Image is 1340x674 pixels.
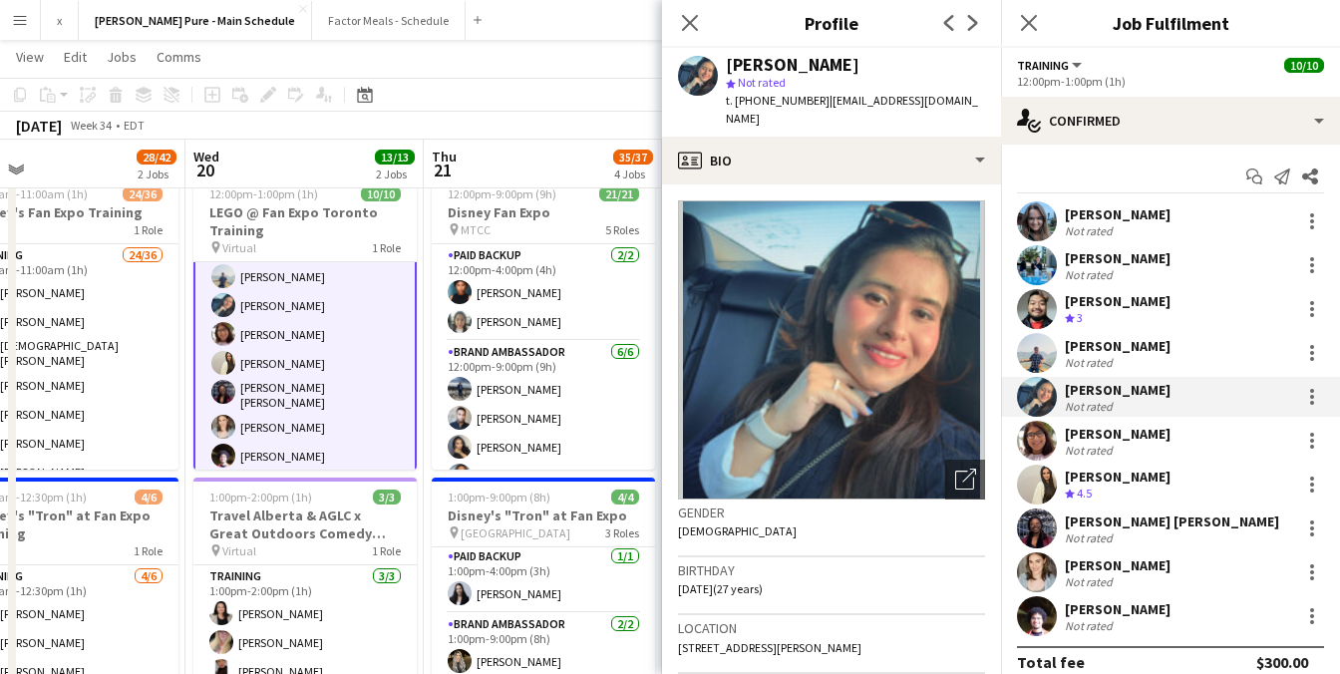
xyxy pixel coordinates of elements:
[1065,556,1171,574] div: [PERSON_NAME]
[1065,205,1171,223] div: [PERSON_NAME]
[8,44,52,70] a: View
[678,504,985,521] h3: Gender
[373,490,401,505] span: 3/3
[149,44,209,70] a: Comms
[99,44,145,70] a: Jobs
[1017,58,1069,73] span: Training
[107,48,137,66] span: Jobs
[1065,574,1117,589] div: Not rated
[1065,512,1279,530] div: [PERSON_NAME] [PERSON_NAME]
[1065,292,1171,310] div: [PERSON_NAME]
[372,543,401,558] span: 1 Role
[41,1,79,40] button: x
[1065,267,1117,282] div: Not rated
[432,148,457,166] span: Thu
[678,561,985,579] h3: Birthday
[678,581,763,596] span: [DATE] (27 years)
[726,93,830,108] span: t. [PHONE_NUMBER]
[209,186,318,201] span: 12:00pm-1:00pm (1h)
[432,244,655,341] app-card-role: Paid Backup2/212:00pm-4:00pm (4h)[PERSON_NAME][PERSON_NAME]
[678,523,797,538] span: [DEMOGRAPHIC_DATA]
[614,167,652,181] div: 4 Jobs
[599,186,639,201] span: 21/21
[613,150,653,165] span: 35/37
[123,186,163,201] span: 24/36
[432,174,655,470] app-job-card: 12:00pm-9:00pm (9h)21/21Disney Fan Expo MTCC5 RolesPaid Backup2/212:00pm-4:00pm (4h)[PERSON_NAME]...
[662,10,1001,36] h3: Profile
[124,118,145,133] div: EDT
[678,619,985,637] h3: Location
[1284,58,1324,73] span: 10/10
[432,506,655,524] h3: Disney's "Tron" at Fan Expo
[1001,10,1340,36] h3: Job Fulfilment
[16,48,44,66] span: View
[1065,399,1117,414] div: Not rated
[945,460,985,500] div: Open photos pop-in
[137,150,176,165] span: 28/42
[432,545,655,613] app-card-role: Paid Backup1/11:00pm-4:00pm (3h)[PERSON_NAME]
[193,174,417,470] app-job-card: 12:00pm-1:00pm (1h)10/10LEGO @ Fan Expo Toronto Training Virtual1 Role[PERSON_NAME][PERSON_NAME][...
[16,116,62,136] div: [DATE]
[1017,58,1085,73] button: Training
[432,341,655,553] app-card-role: Brand Ambassador6/612:00pm-9:00pm (9h)[PERSON_NAME][PERSON_NAME][PERSON_NAME][PERSON_NAME]
[1065,468,1171,486] div: [PERSON_NAME]
[461,525,570,540] span: [GEOGRAPHIC_DATA]
[738,75,786,90] span: Not rated
[678,640,861,655] span: [STREET_ADDRESS][PERSON_NAME]
[1065,223,1117,238] div: Not rated
[190,159,219,181] span: 20
[726,93,978,126] span: | [EMAIL_ADDRESS][DOMAIN_NAME]
[1065,249,1171,267] div: [PERSON_NAME]
[372,240,401,255] span: 1 Role
[193,140,417,478] app-card-role: [PERSON_NAME][PERSON_NAME][PERSON_NAME][PERSON_NAME][PERSON_NAME][PERSON_NAME][PERSON_NAME][PERSO...
[662,137,1001,184] div: Bio
[1077,486,1092,501] span: 4.5
[222,543,256,558] span: Virtual
[375,150,415,165] span: 13/13
[611,490,639,505] span: 4/4
[432,203,655,221] h3: Disney Fan Expo
[1001,97,1340,145] div: Confirmed
[1077,310,1083,325] span: 3
[448,186,556,201] span: 12:00pm-9:00pm (9h)
[678,200,985,500] img: Crew avatar or photo
[209,490,312,505] span: 1:00pm-2:00pm (1h)
[605,525,639,540] span: 3 Roles
[726,56,859,74] div: [PERSON_NAME]
[138,167,175,181] div: 2 Jobs
[1065,337,1171,355] div: [PERSON_NAME]
[1017,74,1324,89] div: 12:00pm-1:00pm (1h)
[1017,652,1085,672] div: Total fee
[1256,652,1308,672] div: $300.00
[448,490,550,505] span: 1:00pm-9:00pm (8h)
[134,543,163,558] span: 1 Role
[135,490,163,505] span: 4/6
[193,203,417,239] h3: LEGO @ Fan Expo Toronto Training
[605,222,639,237] span: 5 Roles
[222,240,256,255] span: Virtual
[1065,530,1117,545] div: Not rated
[1065,618,1117,633] div: Not rated
[157,48,201,66] span: Comms
[193,506,417,542] h3: Travel Alberta & AGLC x Great Outdoors Comedy Festival Training
[376,167,414,181] div: 2 Jobs
[312,1,466,40] button: Factor Meals - Schedule
[79,1,312,40] button: [PERSON_NAME] Pure - Main Schedule
[1065,425,1171,443] div: [PERSON_NAME]
[1065,600,1171,618] div: [PERSON_NAME]
[1065,355,1117,370] div: Not rated
[461,222,491,237] span: MTCC
[134,222,163,237] span: 1 Role
[64,48,87,66] span: Edit
[1065,381,1171,399] div: [PERSON_NAME]
[1065,443,1117,458] div: Not rated
[429,159,457,181] span: 21
[56,44,95,70] a: Edit
[193,148,219,166] span: Wed
[66,118,116,133] span: Week 34
[361,186,401,201] span: 10/10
